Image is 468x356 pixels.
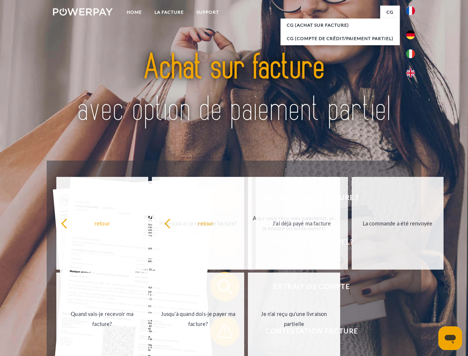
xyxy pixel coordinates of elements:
[406,6,415,15] img: fr
[260,218,343,228] div: J'ai déjà payé ma facture
[438,326,462,350] iframe: Bouton de lancement de la fenêtre de messagerie
[164,218,248,228] div: retour
[53,8,113,16] img: logo-powerpay-white.svg
[252,309,336,329] div: Je n'ai reçu qu'une livraison partielle
[156,309,240,329] div: Jusqu'à quand dois-je payer ma facture?
[406,30,415,39] img: de
[281,19,400,32] a: CG (achat sur facture)
[406,49,415,58] img: it
[61,218,144,228] div: retour
[71,36,397,142] img: title-powerpay_fr.svg
[61,309,144,329] div: Quand vais-je recevoir ma facture?
[120,6,148,19] a: Home
[148,6,190,19] a: LA FACTURE
[190,6,225,19] a: Support
[380,6,400,19] a: CG
[281,32,400,45] a: CG (Compte de crédit/paiement partiel)
[406,69,415,78] img: en
[356,218,439,228] div: La commande a été renvoyée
